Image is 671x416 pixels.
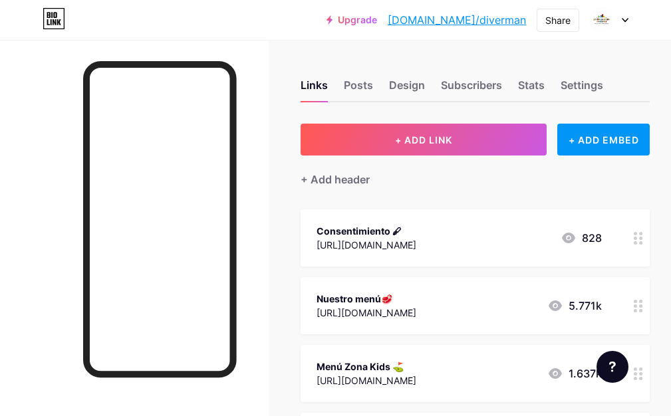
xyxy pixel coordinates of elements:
[317,360,416,373] div: Menú Zona Kids ⛳
[557,124,650,156] div: + ADD EMBED
[317,224,416,238] div: Consentimiento 🖋
[589,7,614,33] img: Divermansion Colombia
[561,230,602,246] div: 828
[389,77,425,101] div: Design
[545,13,571,27] div: Share
[317,373,416,387] div: [URL][DOMAIN_NAME]
[344,77,373,101] div: Posts
[441,77,502,101] div: Subscribers
[395,134,452,146] span: + ADD LINK
[301,124,547,156] button: + ADD LINK
[327,15,377,25] a: Upgrade
[547,365,602,381] div: 1.637k
[317,238,416,252] div: [URL][DOMAIN_NAME]
[518,77,545,101] div: Stats
[561,77,603,101] div: Settings
[547,298,602,314] div: 5.771k
[301,171,370,187] div: + Add header
[317,292,416,306] div: Nuestro menú🥩
[317,306,416,320] div: [URL][DOMAIN_NAME]
[301,77,328,101] div: Links
[388,12,526,28] a: [DOMAIN_NAME]/diverman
